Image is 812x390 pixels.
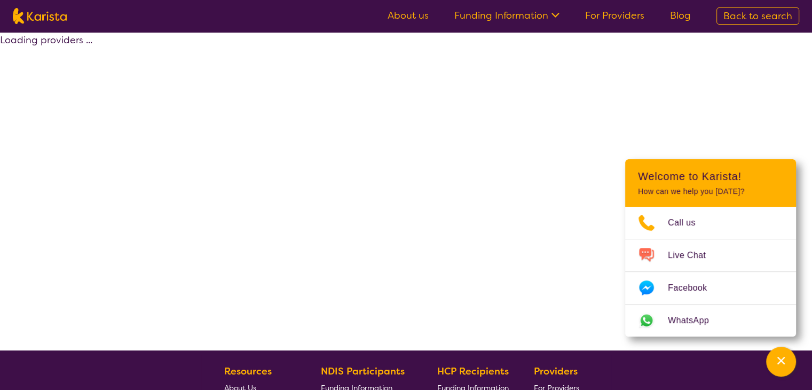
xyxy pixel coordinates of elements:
a: Web link opens in a new tab. [625,305,796,337]
span: Live Chat [668,247,719,263]
h2: Welcome to Karista! [638,170,783,183]
ul: Choose channel [625,207,796,337]
img: Karista logo [13,8,67,24]
span: Back to search [723,10,792,22]
b: HCP Recipients [437,365,509,378]
a: Funding Information [454,9,559,22]
span: WhatsApp [668,313,722,329]
b: NDIS Participants [321,365,405,378]
a: Back to search [716,7,799,25]
b: Resources [224,365,272,378]
span: Call us [668,215,708,231]
a: Blog [670,9,691,22]
a: About us [388,9,429,22]
div: Channel Menu [625,159,796,337]
b: Providers [534,365,578,378]
span: Facebook [668,280,720,296]
a: For Providers [585,9,644,22]
p: How can we help you [DATE]? [638,187,783,196]
button: Channel Menu [766,347,796,377]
